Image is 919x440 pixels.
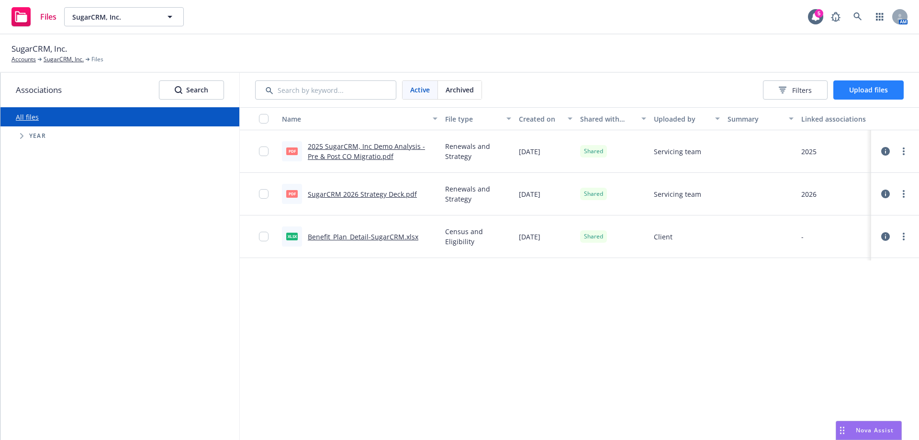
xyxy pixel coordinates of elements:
[836,421,902,440] button: Nova Assist
[286,233,298,240] span: xlsx
[650,107,724,130] button: Uploaded by
[278,107,441,130] button: Name
[64,7,184,26] button: SugarCRM, Inc.
[259,114,269,124] input: Select all
[11,55,36,64] a: Accounts
[16,113,39,122] a: All files
[44,55,84,64] a: SugarCRM, Inc.
[40,13,56,21] span: Files
[445,184,511,204] span: Renewals and Strategy
[856,426,894,434] span: Nova Assist
[286,147,298,155] span: pdf
[654,232,672,242] span: Client
[801,189,817,199] div: 2026
[584,190,603,198] span: Shared
[728,114,783,124] div: Summary
[29,133,46,139] span: Year
[175,81,208,99] div: Search
[724,107,797,130] button: Summary
[308,190,417,199] a: SugarCRM 2026 Strategy Deck.pdf
[833,80,904,100] button: Upload files
[779,85,812,95] span: Filters
[898,231,909,242] a: more
[519,189,540,199] span: [DATE]
[654,114,709,124] div: Uploaded by
[255,80,396,100] input: Search by keyword...
[410,85,430,95] span: Active
[801,114,867,124] div: Linked associations
[848,7,867,26] a: Search
[815,9,823,18] div: 5
[584,232,603,241] span: Shared
[898,188,909,200] a: more
[72,12,155,22] span: SugarCRM, Inc.
[576,107,650,130] button: Shared with client
[763,80,828,100] button: Filters
[826,7,845,26] a: Report a Bug
[11,43,67,55] span: SugarCRM, Inc.
[286,190,298,197] span: pdf
[445,141,511,161] span: Renewals and Strategy
[584,147,603,156] span: Shared
[8,3,60,30] a: Files
[898,146,909,157] a: more
[654,189,701,199] span: Servicing team
[849,85,888,94] span: Upload files
[445,114,501,124] div: File type
[282,114,427,124] div: Name
[797,107,871,130] button: Linked associations
[91,55,103,64] span: Files
[446,85,474,95] span: Archived
[16,84,62,96] span: Associations
[519,147,540,157] span: [DATE]
[259,232,269,241] input: Toggle Row Selected
[519,232,540,242] span: [DATE]
[159,80,224,100] button: SearchSearch
[0,126,239,146] div: Tree Example
[801,147,817,157] div: 2025
[654,147,701,157] span: Servicing team
[801,232,804,242] div: -
[259,147,269,156] input: Toggle Row Selected
[175,86,182,94] svg: Search
[308,232,418,241] a: Benefit_Plan_Detail-SugarCRM.xlsx
[445,226,511,247] span: Census and Eligibility
[580,114,636,124] div: Shared with client
[515,107,576,130] button: Created on
[836,421,848,440] div: Drag to move
[308,142,425,161] a: 2025 SugarCRM, Inc Demo Analysis - Pre & Post CO Migratio.pdf
[792,85,812,95] span: Filters
[441,107,515,130] button: File type
[259,189,269,199] input: Toggle Row Selected
[519,114,562,124] div: Created on
[870,7,889,26] a: Switch app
